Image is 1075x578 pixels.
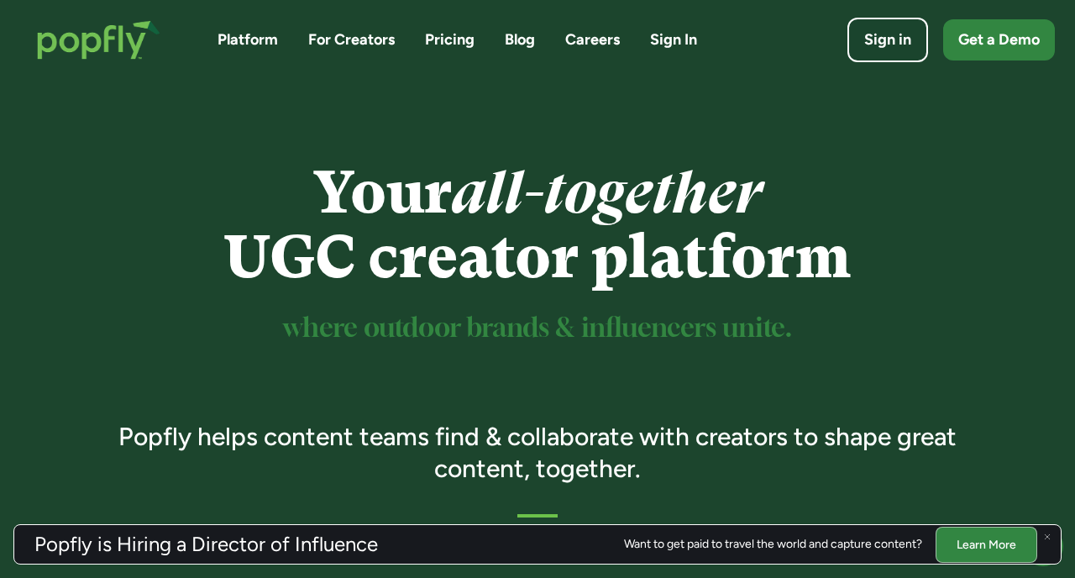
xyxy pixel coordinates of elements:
a: Get a Demo [943,19,1055,60]
a: For Creators [308,29,395,50]
div: Get a Demo [958,29,1040,50]
a: Careers [565,29,620,50]
a: Sign in [847,18,928,62]
a: Sign In [650,29,697,50]
h1: Your UGC creator platform [95,160,981,290]
a: Blog [505,29,535,50]
div: Sign in [864,29,911,50]
a: Pricing [425,29,475,50]
a: Learn More [936,526,1037,562]
em: all-together [452,159,762,227]
div: Want to get paid to travel the world and capture content? [624,538,922,551]
h3: Popfly is Hiring a Director of Influence [34,534,378,554]
h3: Popfly helps content teams find & collaborate with creators to shape great content, together. [95,421,981,484]
a: Platform [218,29,278,50]
sup: where outdoor brands & influencers unite. [283,316,792,342]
